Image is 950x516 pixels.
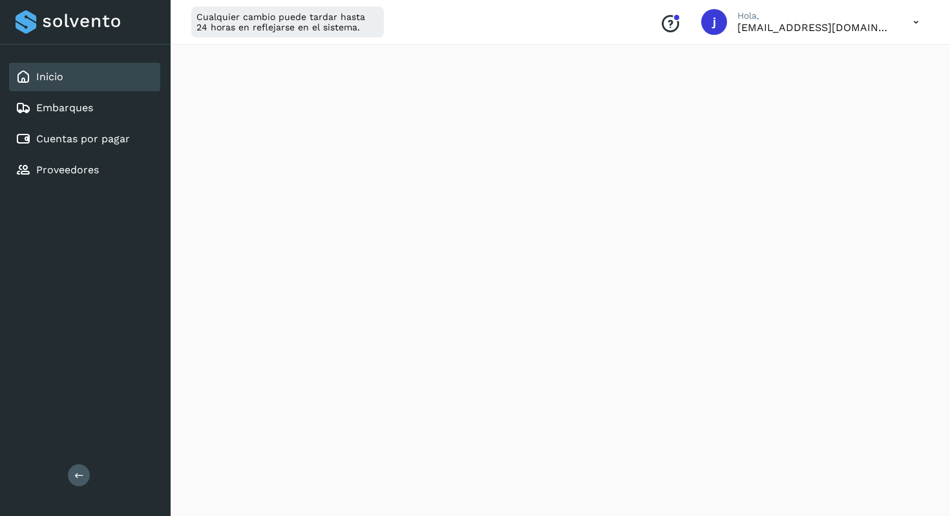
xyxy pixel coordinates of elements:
div: Embarques [9,94,160,122]
a: Inicio [36,70,63,83]
p: jemurillo_@hotmail.com [737,21,892,34]
a: Proveedores [36,164,99,176]
a: Cuentas por pagar [36,133,130,145]
div: Cualquier cambio puede tardar hasta 24 horas en reflejarse en el sistema. [191,6,384,38]
div: Cuentas por pagar [9,125,160,153]
div: Inicio [9,63,160,91]
a: Embarques [36,102,93,114]
div: Proveedores [9,156,160,184]
p: Hola, [737,10,892,21]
